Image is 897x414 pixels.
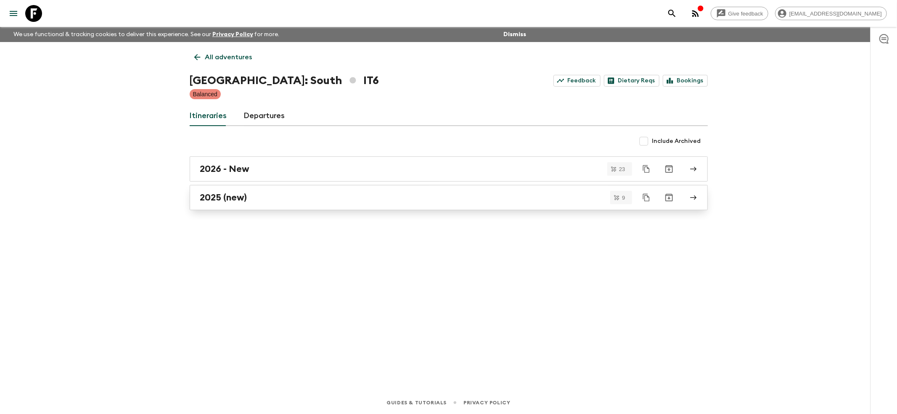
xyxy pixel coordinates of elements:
a: Feedback [553,75,601,87]
span: [EMAIL_ADDRESS][DOMAIN_NAME] [785,11,886,17]
a: 2025 (new) [190,185,708,210]
button: Archive [661,161,677,177]
a: Bookings [663,75,708,87]
a: Privacy Policy [212,32,253,37]
h1: [GEOGRAPHIC_DATA]: South IT6 [190,72,379,89]
button: Duplicate [639,161,654,177]
span: 23 [614,166,630,172]
div: [EMAIL_ADDRESS][DOMAIN_NAME] [775,7,887,20]
p: All adventures [205,52,252,62]
a: Privacy Policy [463,398,510,407]
button: Duplicate [639,190,654,205]
a: Itineraries [190,106,227,126]
a: Give feedback [711,7,768,20]
span: 9 [617,195,630,200]
p: Balanced [193,90,217,98]
p: We use functional & tracking cookies to deliver this experience. See our for more. [10,27,283,42]
span: Give feedback [724,11,768,17]
button: Dismiss [501,29,528,40]
h2: 2025 (new) [200,192,247,203]
a: Departures [244,106,285,126]
a: All adventures [190,49,257,66]
button: Archive [661,189,677,206]
button: menu [5,5,22,22]
span: Include Archived [652,137,701,145]
h2: 2026 - New [200,163,250,174]
button: search adventures [664,5,680,22]
a: Dietary Reqs [604,75,659,87]
a: Guides & Tutorials [386,398,447,407]
a: 2026 - New [190,156,708,182]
